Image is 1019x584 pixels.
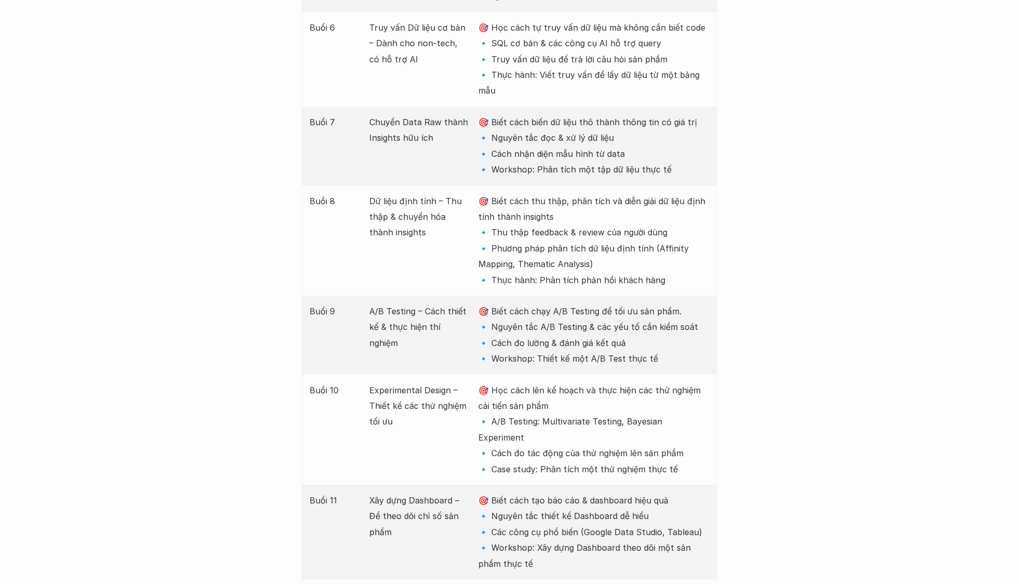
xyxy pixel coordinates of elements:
p: 🎯 Biết cách thu thập, phân tích và diễn giải dữ liệu định tính thành insights 🔹 Thu thập feedback... [479,193,709,288]
p: Buổi 8 [310,193,359,209]
p: Experimental Design – Thiết kế các thử nghiệm tối ưu [369,382,468,430]
p: A/B Testing – Cách thiết kế & thực hiện thí nghiệm [369,303,468,351]
p: Buổi 10 [310,382,359,398]
p: 🎯 Biết cách tạo báo cáo & dashboard hiệu quả 🔹 Nguyên tắc thiết kế Dashboard dễ hiểu 🔹 Các công c... [479,493,709,572]
p: Truy vấn Dữ liệu cơ bản – Dành cho non-tech, có hỗ trợ AI [369,20,468,67]
p: Xây dựng Dashboard – Để theo dõi chỉ số sản phẩm [369,493,468,540]
p: Buổi 6 [310,20,359,35]
p: Buổi 11 [310,493,359,508]
p: Buổi 9 [310,303,359,319]
p: Chuyển Data Raw thành Insights hữu ích [369,114,468,146]
p: Dữ liệu định tính – Thu thập & chuyển hóa thành insights [369,193,468,241]
p: 🎯 Học cách lên kế hoạch và thực hiện các thử nghiệm cải tiến sản phẩm 🔹 A/B Testing: Multivariate... [479,382,709,477]
p: Buổi 7 [310,114,359,130]
p: 🎯 Biết cách biến dữ liệu thô thành thông tin có giá trị 🔹 Nguyên tắc đọc & xử lý dữ liệu 🔹 Cách n... [479,114,709,178]
p: 🎯 Biết cách chạy A/B Testing để tối ưu sản phẩm. 🔹 Nguyên tắc A/B Testing & các yếu tố cần kiểm s... [479,303,709,367]
p: 🎯 Học cách tự truy vấn dữ liệu mà không cần biết code 🔹 SQL cơ bản & các công cụ AI hỗ trợ query ... [479,20,709,99]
